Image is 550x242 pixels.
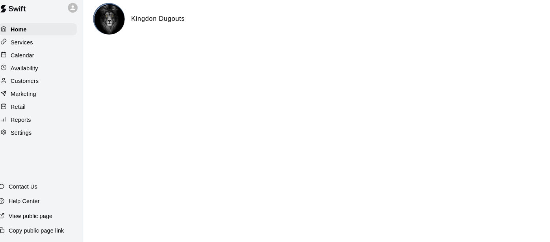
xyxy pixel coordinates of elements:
[6,117,82,129] a: Reports
[18,132,39,139] p: Settings
[18,119,38,127] p: Reports
[18,106,33,114] p: Retail
[16,212,59,220] p: View public page
[18,44,40,51] p: Services
[6,42,82,53] a: Services
[18,56,41,64] p: Calendar
[6,104,82,116] a: Retail
[99,11,129,40] img: Kingdon Dugouts logo
[6,79,82,91] a: Customers
[6,130,82,141] a: Settings
[18,81,45,89] p: Customers
[135,20,187,30] h6: Kingdon Dugouts
[16,226,70,234] p: Copy public page link
[6,54,82,66] a: Calendar
[18,69,45,77] p: Availability
[18,94,43,102] p: Marketing
[16,184,44,192] p: Contact Us
[16,198,46,206] p: Help Center
[6,29,82,41] a: Home
[6,67,82,79] a: Availability
[6,92,82,104] a: Marketing
[18,31,34,39] p: Home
